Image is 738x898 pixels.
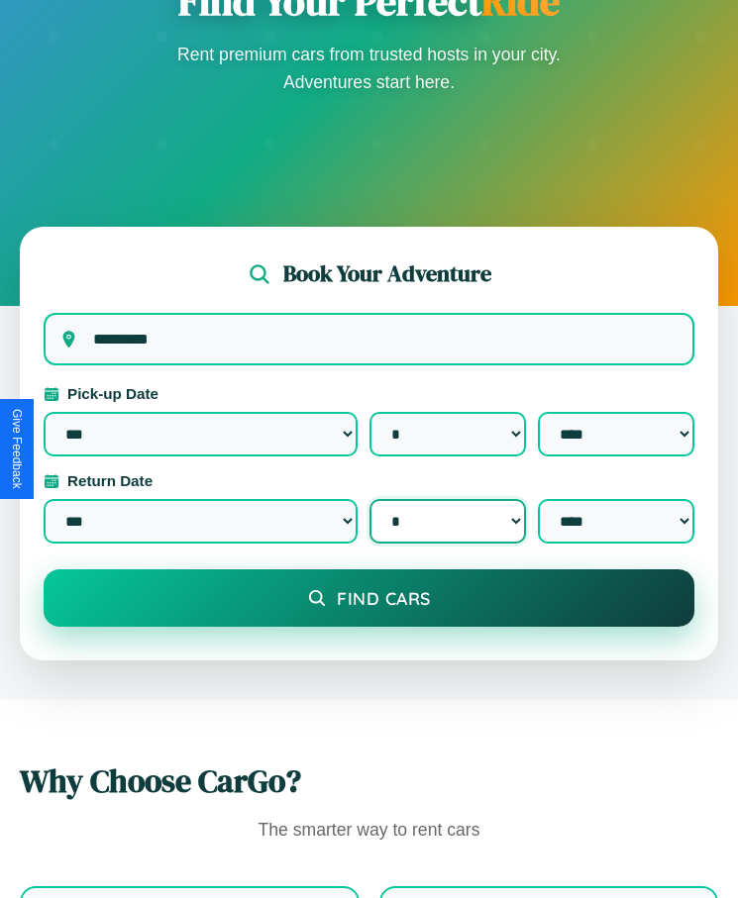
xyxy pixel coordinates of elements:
h2: Why Choose CarGo? [20,759,718,803]
h2: Book Your Adventure [283,258,491,289]
div: Give Feedback [10,409,24,489]
button: Find Cars [44,569,694,627]
p: Rent premium cars from trusted hosts in your city. Adventures start here. [171,41,568,96]
p: The smarter way to rent cars [20,815,718,847]
label: Return Date [44,472,694,489]
label: Pick-up Date [44,385,694,402]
